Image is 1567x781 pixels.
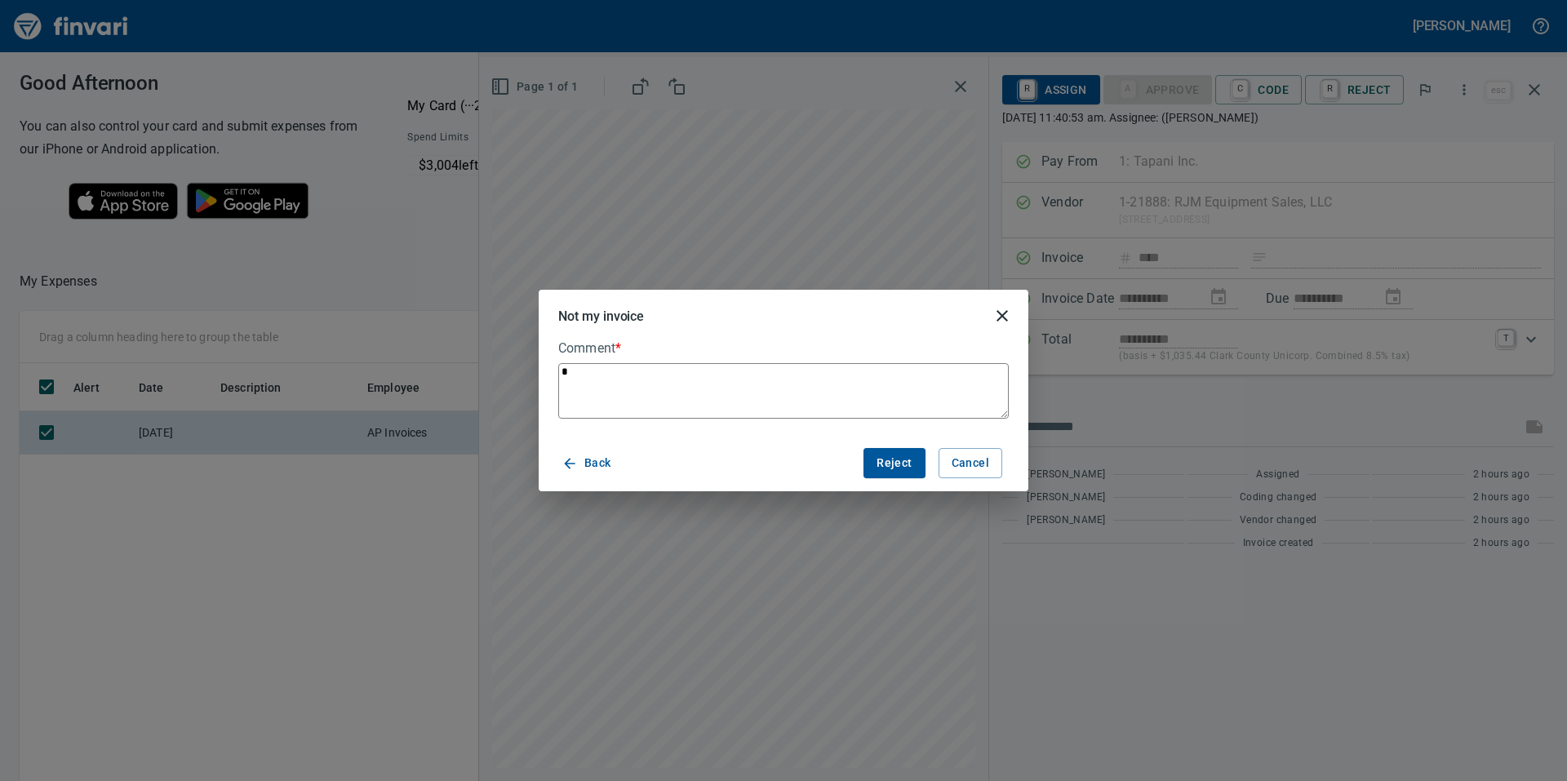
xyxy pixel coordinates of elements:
[939,448,1002,478] button: Cancel
[983,296,1022,335] button: close
[558,342,1009,355] label: Comment
[877,453,912,473] span: Reject
[952,453,989,473] span: Cancel
[558,308,644,325] h5: Not my invoice
[863,448,925,478] button: Reject
[565,453,611,473] span: Back
[558,448,618,478] button: Back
